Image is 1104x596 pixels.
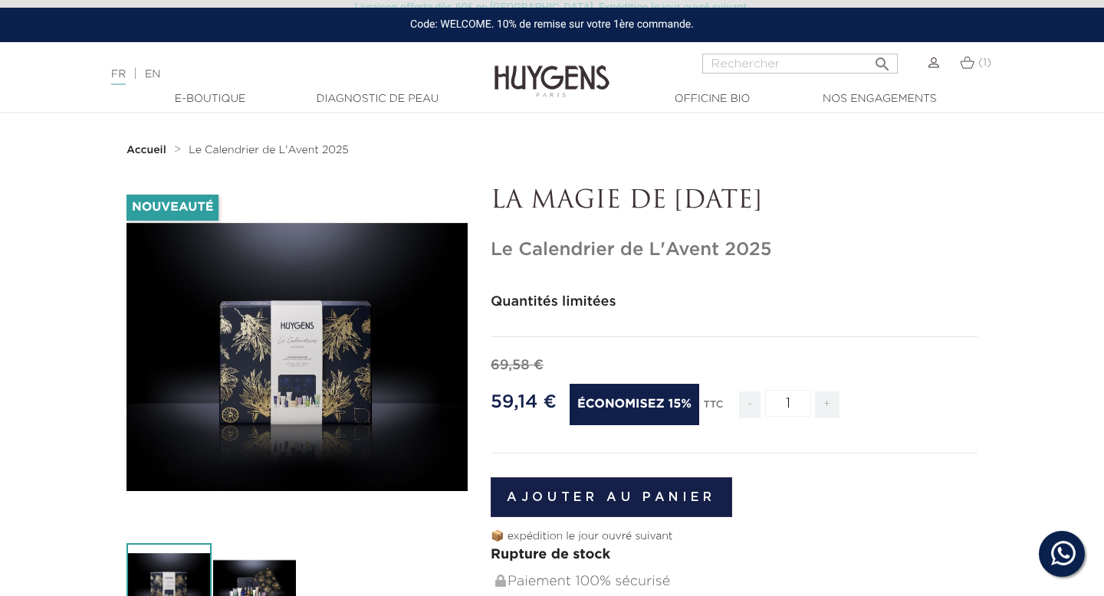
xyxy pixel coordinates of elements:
[301,91,454,107] a: Diagnostic de peau
[960,57,991,69] a: (1)
[803,91,956,107] a: Nos engagements
[189,145,349,156] span: Le Calendrier de L'Avent 2025
[636,91,789,107] a: Officine Bio
[704,388,724,430] div: TTC
[491,187,978,216] p: LA MAGIE DE [DATE]
[495,575,506,587] img: Paiement 100% sécurisé
[491,295,616,309] strong: Quantités limitées
[702,54,898,74] input: Rechercher
[978,57,991,68] span: (1)
[491,477,732,517] button: Ajouter au panier
[127,195,219,221] li: Nouveauté
[869,49,896,70] button: 
[145,69,160,80] a: EN
[739,391,761,418] span: -
[127,145,166,156] strong: Accueil
[495,41,609,100] img: Huygens
[491,393,557,411] span: 59,14 €
[491,529,978,545] p: 📦 expédition le jour ouvré suivant
[491,239,978,261] h1: Le Calendrier de L'Avent 2025
[189,144,349,156] a: Le Calendrier de L'Avent 2025
[127,144,169,156] a: Accueil
[873,51,892,69] i: 
[111,69,126,85] a: FR
[103,65,449,84] div: |
[491,359,544,372] span: 69,58 €
[491,548,610,562] span: Rupture de stock
[765,390,811,417] input: Quantité
[570,384,699,425] span: Économisez 15%
[815,391,839,418] span: +
[133,91,287,107] a: E-Boutique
